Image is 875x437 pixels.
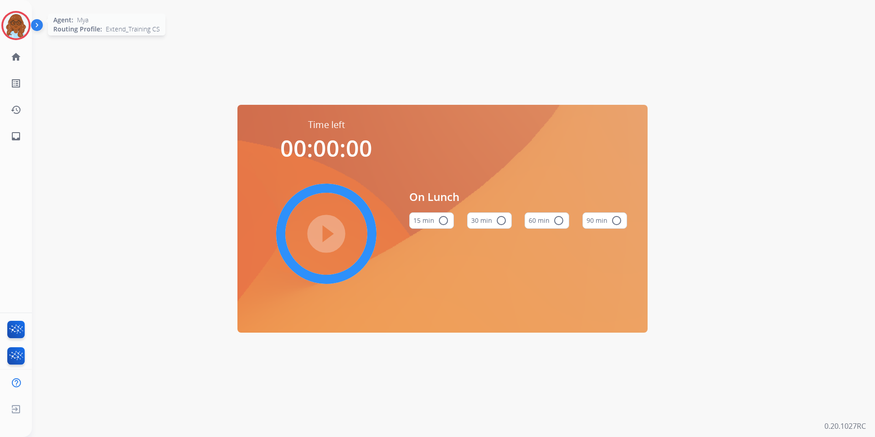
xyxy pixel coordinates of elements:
[10,51,21,62] mat-icon: home
[77,15,88,25] span: Mya
[409,212,454,229] button: 15 min
[308,118,345,131] span: Time left
[438,215,449,226] mat-icon: radio_button_unchecked
[106,25,160,34] span: Extend_Training CS
[10,78,21,89] mat-icon: list_alt
[409,189,627,205] span: On Lunch
[582,212,627,229] button: 90 min
[553,215,564,226] mat-icon: radio_button_unchecked
[280,133,372,164] span: 00:00:00
[525,212,569,229] button: 60 min
[53,25,102,34] span: Routing Profile:
[824,421,866,432] p: 0.20.1027RC
[10,104,21,115] mat-icon: history
[611,215,622,226] mat-icon: radio_button_unchecked
[467,212,512,229] button: 30 min
[3,13,29,38] img: avatar
[10,131,21,142] mat-icon: inbox
[53,15,73,25] span: Agent:
[496,215,507,226] mat-icon: radio_button_unchecked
